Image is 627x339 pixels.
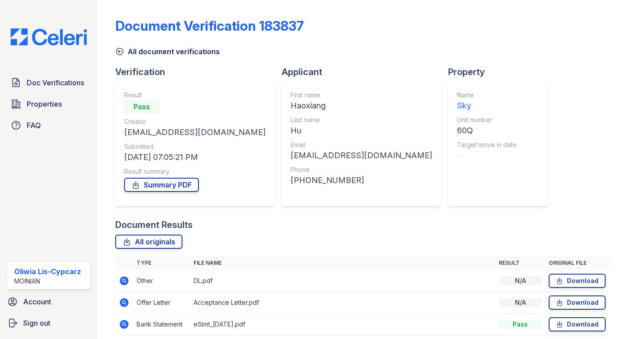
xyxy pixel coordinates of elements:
div: Property [448,66,555,78]
div: N/A [499,298,542,307]
div: [EMAIL_ADDRESS][DOMAIN_NAME] [291,149,432,162]
td: Offer Letter [133,292,190,314]
div: Document Results [115,219,193,231]
div: Result summary [124,167,266,176]
div: Submitted [124,142,266,151]
div: - [457,149,517,162]
div: Pass [499,320,542,329]
div: Name [457,91,517,100]
th: File name [190,256,495,270]
div: Result [124,91,266,100]
a: Download [549,274,606,288]
div: Pass [124,100,160,114]
div: Verification [115,66,282,78]
div: [PHONE_NUMBER] [291,174,432,187]
td: Other [133,270,190,292]
div: Creator [124,117,266,126]
a: Properties [7,95,90,113]
a: Sign out [4,314,94,332]
a: FAQ [7,116,90,134]
span: Doc Verifications [27,77,84,88]
div: Unit number [457,116,517,124]
div: [EMAIL_ADDRESS][DOMAIN_NAME] [124,126,266,139]
td: Bank Statement [133,314,190,335]
div: Hu [291,124,432,137]
div: First name [291,91,432,100]
span: Properties [27,99,62,109]
div: 60Q [457,124,517,137]
div: Email [291,140,432,149]
a: Summary PDF [124,178,199,192]
td: Acceptance Letter.pdf [190,292,495,314]
div: [DATE] 07:05:21 PM [124,151,266,164]
div: Sky [457,100,517,112]
div: Moinian [14,277,81,286]
div: N/A [499,276,542,285]
div: Document Verification 183837 [115,18,304,34]
span: FAQ [27,120,41,131]
span: Sign out [23,318,50,328]
th: Result [495,256,545,270]
td: DL.pdf [190,270,495,292]
a: Name Sky [457,91,517,112]
div: Last name [291,116,432,124]
div: Haoxiang [291,100,432,112]
a: Download [549,317,606,331]
a: Download [549,295,606,310]
a: Doc Verifications [7,74,90,92]
div: Applicant [282,66,448,78]
a: Account [4,293,94,311]
div: Phone [291,165,432,174]
th: Original file [545,256,609,270]
span: Account [23,296,51,307]
td: eStmt_[DATE].pdf [190,314,495,335]
th: Type [133,256,190,270]
img: CE_Logo_Blue-a8612792a0a2168367f1c8372b55b34899dd931a85d93a1a3d3e32e68fde9ad4.png [4,28,94,45]
a: All originals [115,235,182,249]
a: All document verifications [115,46,220,57]
div: Oliwia Lis-Cypcarz [14,266,81,277]
div: Target move in date [457,140,517,149]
